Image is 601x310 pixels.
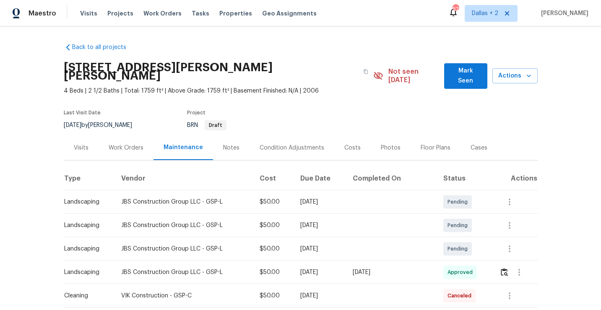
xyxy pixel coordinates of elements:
[64,120,142,130] div: by [PERSON_NAME]
[187,122,226,128] span: BRN
[453,5,458,13] div: 57
[262,9,317,18] span: Geo Assignments
[501,268,508,276] img: Review Icon
[471,144,487,152] div: Cases
[538,9,588,18] span: [PERSON_NAME]
[358,64,373,79] button: Copy Address
[164,143,203,152] div: Maintenance
[381,144,401,152] div: Photos
[492,68,538,84] button: Actions
[223,144,239,152] div: Notes
[80,9,97,18] span: Visits
[260,198,286,206] div: $50.00
[300,292,339,300] div: [DATE]
[499,71,531,81] span: Actions
[64,43,144,52] a: Back to all projects
[260,221,286,230] div: $50.00
[300,221,339,230] div: [DATE]
[192,10,209,16] span: Tasks
[260,292,286,300] div: $50.00
[64,63,359,80] h2: [STREET_ADDRESS][PERSON_NAME][PERSON_NAME]
[451,66,481,86] span: Mark Seen
[64,167,115,190] th: Type
[447,221,471,230] span: Pending
[143,9,182,18] span: Work Orders
[121,198,246,206] div: JBS Construction Group LLC - GSP-L
[421,144,450,152] div: Floor Plans
[260,245,286,253] div: $50.00
[64,122,81,128] span: [DATE]
[346,167,437,190] th: Completed On
[300,245,339,253] div: [DATE]
[447,198,471,206] span: Pending
[294,167,346,190] th: Due Date
[472,9,498,18] span: Dallas + 2
[64,198,108,206] div: Landscaping
[64,110,101,115] span: Last Visit Date
[121,221,246,230] div: JBS Construction Group LLC - GSP-L
[447,245,471,253] span: Pending
[121,245,246,253] div: JBS Construction Group LLC - GSP-L
[344,144,361,152] div: Costs
[260,268,286,276] div: $50.00
[500,262,509,282] button: Review Icon
[447,268,476,276] span: Approved
[114,167,253,190] th: Vendor
[121,292,246,300] div: VIK Construction - GSP-C
[388,67,439,84] span: Not seen [DATE]
[64,245,108,253] div: Landscaping
[64,292,108,300] div: Cleaning
[109,144,143,152] div: Work Orders
[219,9,252,18] span: Properties
[187,110,206,115] span: Project
[121,268,246,276] div: JBS Construction Group LLC - GSP-L
[253,167,293,190] th: Cost
[260,144,324,152] div: Condition Adjustments
[64,221,108,230] div: Landscaping
[493,167,537,190] th: Actions
[64,87,374,95] span: 4 Beds | 2 1/2 Baths | Total: 1759 ft² | Above Grade: 1759 ft² | Basement Finished: N/A | 2006
[64,268,108,276] div: Landscaping
[444,63,487,89] button: Mark Seen
[74,144,88,152] div: Visits
[300,268,339,276] div: [DATE]
[107,9,133,18] span: Projects
[447,292,475,300] span: Canceled
[206,123,226,128] span: Draft
[437,167,493,190] th: Status
[300,198,339,206] div: [DATE]
[29,9,56,18] span: Maestro
[353,268,430,276] div: [DATE]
